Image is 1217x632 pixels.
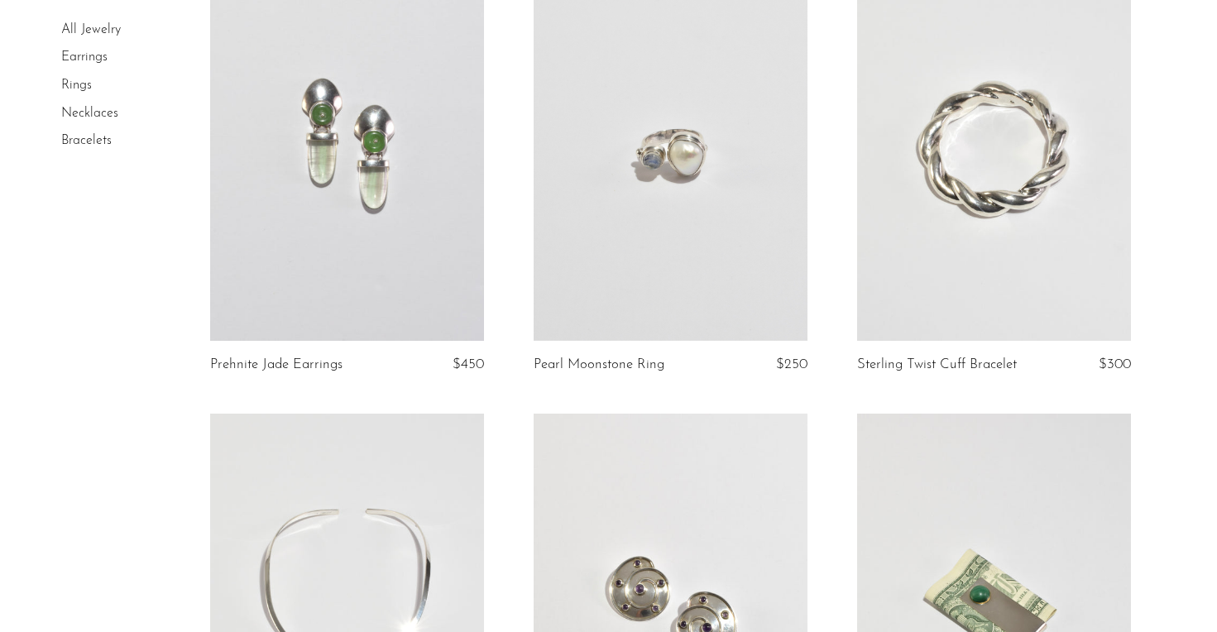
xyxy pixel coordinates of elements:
[1099,357,1131,371] span: $300
[61,79,92,92] a: Rings
[61,134,112,147] a: Bracelets
[61,51,108,65] a: Earrings
[534,357,664,372] a: Pearl Moonstone Ring
[210,357,343,372] a: Prehnite Jade Earrings
[453,357,484,371] span: $450
[61,107,118,120] a: Necklaces
[857,357,1017,372] a: Sterling Twist Cuff Bracelet
[61,23,121,36] a: All Jewelry
[776,357,807,371] span: $250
